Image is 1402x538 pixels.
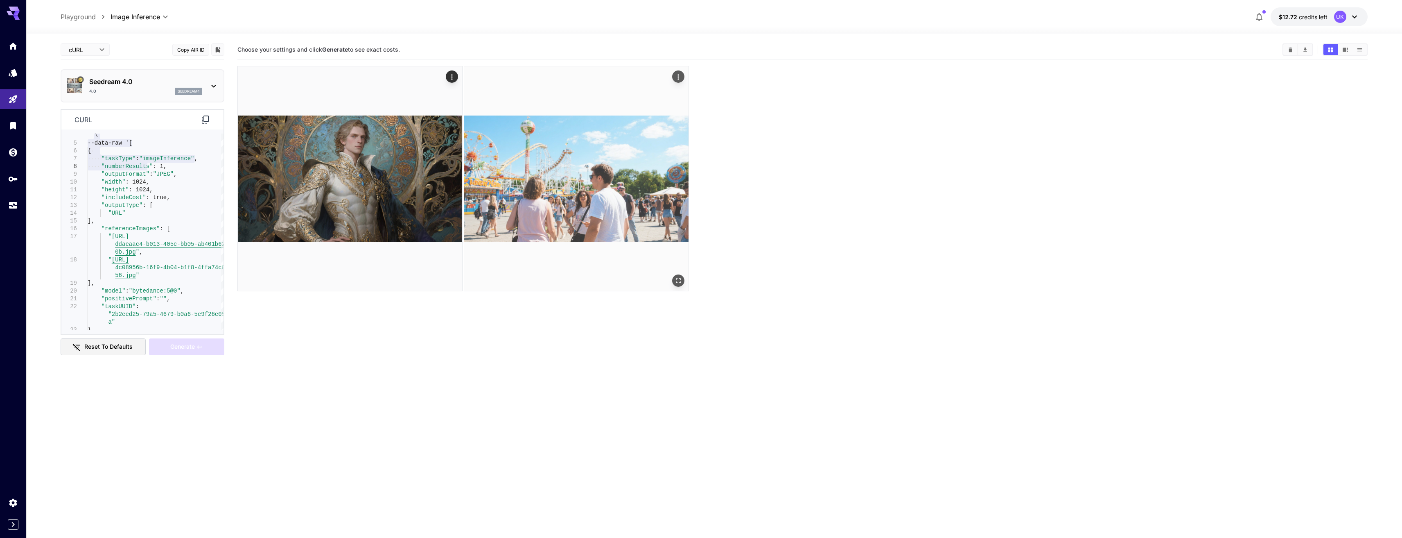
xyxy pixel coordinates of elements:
[66,73,219,98] div: Certified Model – Vetted for best performance and includes a commercial license.Seedream 4.04.0se...
[61,256,77,264] div: 18
[194,155,197,162] span: ,
[61,178,77,186] div: 10
[129,186,153,193] span: : 1024,
[238,66,462,291] img: 2Q==
[102,202,143,209] span: "outputType"
[108,319,115,325] span: a"
[136,249,139,255] span: "
[115,241,232,247] span: ddaeaac4-b013-405c-bb05-ab401b6270
[115,264,232,271] span: 4c08956b-16f9-4b04-b1f8-4ffa74c8b2
[102,163,153,170] span: "numberResults"
[88,148,91,154] span: {
[1279,14,1299,20] span: $12.72
[8,147,18,157] div: Wallet
[61,186,77,194] div: 11
[8,120,18,131] div: Library
[174,171,177,177] span: ,
[61,194,77,202] div: 12
[108,210,125,216] span: "URL"
[136,272,139,279] span: "
[237,46,400,53] span: Choose your settings and click to see exact costs.
[8,200,18,211] div: Usage
[1271,7,1368,26] button: $12.721UK
[446,70,458,83] div: Actions
[125,288,129,294] span: :
[1338,44,1352,55] button: Show media in video view
[672,275,684,287] div: Open in fullscreen
[1334,11,1346,23] div: UK
[61,12,111,22] nav: breadcrumb
[672,70,684,83] div: Actions
[61,209,77,217] div: 14
[102,179,126,185] span: "width"
[149,171,153,177] span: :
[61,12,96,22] a: Playground
[1283,44,1298,55] button: Clear All
[8,497,18,508] div: Settings
[1323,43,1368,56] div: Show media in grid viewShow media in video viewShow media in list view
[102,225,160,232] span: "referenceImages"
[129,288,181,294] span: "bytedance:5@0"
[102,186,129,193] span: "height"
[156,295,160,302] span: :
[95,132,98,138] span: \
[108,257,111,263] span: "
[75,115,92,125] p: curl
[61,233,77,241] div: 17
[61,287,77,295] div: 20
[172,44,209,56] button: Copy AIR ID
[115,272,135,279] span: 56.jpg
[1298,44,1312,55] button: Download All
[77,77,84,83] button: Certified Model – Vetted for best performance and includes a commercial license.
[146,194,170,201] span: : true,
[61,217,77,225] div: 15
[1299,14,1327,20] span: credits left
[178,89,200,94] p: seedream4
[102,288,126,294] span: "model"
[61,170,77,178] div: 9
[153,171,174,177] span: "JPEG"
[112,257,129,263] span: [URL]
[61,279,77,287] div: 19
[88,218,95,224] span: ],
[89,77,202,86] p: Seedream 4.0
[136,155,139,162] span: :
[8,519,18,530] button: Expand sidebar
[214,45,221,54] button: Add to library
[102,194,146,201] span: "includeCost"
[88,327,91,333] span: }
[1352,44,1367,55] button: Show media in list view
[160,295,167,302] span: ""
[102,295,156,302] span: "positivePrompt"
[125,179,149,185] span: : 1024,
[61,326,77,334] div: 23
[139,249,142,255] span: ,
[61,303,77,311] div: 22
[112,233,129,240] span: [URL]
[88,280,95,286] span: ],
[1279,13,1327,21] div: $12.721
[111,12,160,22] span: Image Inference
[61,225,77,233] div: 16
[61,147,77,155] div: 6
[61,295,77,303] div: 21
[8,68,18,78] div: Models
[181,288,184,294] span: ,
[61,163,77,170] div: 8
[139,155,194,162] span: "imageInference"
[61,202,77,209] div: 13
[108,311,232,318] span: "2b2eed25-79a5-4679-b0a6-5e9f26e05d5
[61,139,77,147] div: 5
[167,295,170,302] span: ,
[61,155,77,163] div: 7
[136,303,139,310] span: :
[61,338,146,355] button: Reset to defaults
[89,88,96,94] p: 4.0
[88,140,132,146] span: --data-raw '[
[8,174,18,184] div: API Keys
[69,45,94,54] span: cURL
[8,94,18,104] div: Playground
[8,41,18,51] div: Home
